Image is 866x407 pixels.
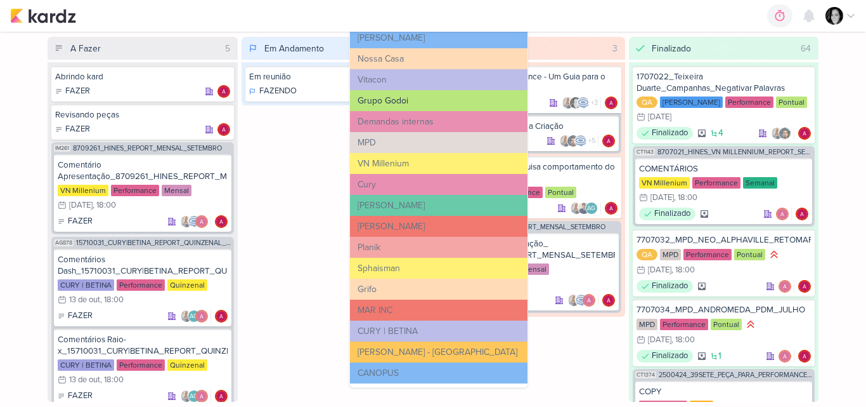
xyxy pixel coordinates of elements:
[639,386,809,397] div: COPY
[776,208,792,220] div: Colaboradores: Alessandra Gomes
[674,194,697,202] div: , 18:00
[602,135,615,147] div: Responsável: Alessandra Gomes
[350,363,527,384] button: CANOPUS
[570,202,583,215] img: Iara Santos
[637,350,693,363] div: Finalizado
[559,135,572,147] img: Iara Santos
[58,159,228,182] div: Comentário Apresentação_8709261_HINES_REPORT_MENSAL_SETEMBRO
[68,215,93,228] p: FAZER
[350,174,527,195] button: Cury
[162,185,191,196] div: Mensal
[559,135,598,147] div: Colaboradores: Iara Santos, Nelito Junior, Caroline Traven De Andrade, Eduardo Quaresma, Aline Gi...
[567,294,598,307] div: Colaboradores: Iara Santos, Caroline Traven De Andrade, Alessandra Gomes
[648,336,671,344] div: [DATE]
[217,123,230,136] img: Alessandra Gomes
[648,266,671,274] div: [DATE]
[744,318,757,331] div: Prioridade Alta
[602,135,615,147] img: Alessandra Gomes
[70,42,101,55] div: A Fazer
[54,239,74,246] span: AG878
[569,97,582,109] img: Renata Brandão
[188,390,200,403] div: Aline Gimenez Graciano
[190,394,198,400] p: AG
[562,97,601,109] div: Colaboradores: Iara Santos, Renata Brandão, Caroline Traven De Andrade, Aline Gimenez Graciano, J...
[350,27,527,48] button: [PERSON_NAME]
[215,215,228,228] div: Responsável: Alessandra Gomes
[10,8,76,23] img: kardz.app
[180,310,211,323] div: Colaboradores: Iara Santos, Aline Gimenez Graciano, Alessandra Gomes
[637,249,657,260] div: QA
[217,123,230,136] div: Responsável: Alessandra Gomes
[698,130,706,137] div: Arquivado
[587,136,595,146] span: +5
[796,208,808,220] div: Responsável: Alessandra Gomes
[180,390,211,403] div: Colaboradores: Iara Santos, Aline Gimenez Graciano, Alessandra Gomes
[350,342,527,363] button: [PERSON_NAME] - [GEOGRAPHIC_DATA]
[607,42,623,55] div: 3
[350,132,527,153] button: MPD
[637,97,657,108] div: QA
[605,97,617,109] div: Responsável: Alessandra Gomes
[65,85,90,98] p: FAZER
[779,350,791,363] img: Alessandra Gomes
[718,352,721,361] span: 1
[215,390,228,403] div: Responsável: Alessandra Gomes
[188,310,200,323] div: Aline Gimenez Graciano
[637,71,811,94] div: 1707022_Teixeira Duarte_Campanhas_Negativar Palavras
[577,97,590,109] img: Caroline Traven De Andrade
[58,310,93,323] div: FAZER
[650,194,674,202] div: [DATE]
[574,135,587,147] img: Caroline Traven De Andrade
[637,319,657,330] div: MPD
[58,334,228,357] div: Comentários Raio-x_15710031_CURY|BETINA_REPORT_QUINZENAL_14.10
[180,390,193,403] img: Iara Santos
[217,85,230,98] div: Responsável: Alessandra Gomes
[68,310,93,323] p: FAZER
[796,208,808,220] img: Alessandra Gomes
[683,249,732,260] div: Performance
[605,202,617,215] div: Responsável: Alessandra Gomes
[698,283,706,290] div: Arquivado
[117,359,165,371] div: Performance
[768,248,780,261] div: Prioridade Alta
[55,109,230,121] div: Revisando peças
[798,350,811,363] div: Responsável: Alessandra Gomes
[660,97,723,108] div: [PERSON_NAME]
[701,210,708,218] div: Arquivado
[68,390,93,403] p: FAZER
[779,127,791,140] img: Nelito Junior
[743,177,777,189] div: Semanal
[652,42,691,55] div: Finalizado
[117,279,165,291] div: Performance
[69,296,100,304] div: 13 de out
[180,215,211,228] div: Colaboradores: Iara Santos, Caroline Traven De Andrade, Alessandra Gomes
[58,185,108,196] div: VN Millenium
[188,215,200,228] img: Caroline Traven De Andrade
[350,111,527,132] button: Demandas internas
[73,145,222,152] span: 8709261_HINES_REPORT_MENSAL_SETEMBRO
[734,249,765,260] div: Pontual
[779,280,791,293] img: Alessandra Gomes
[570,202,601,215] div: Colaboradores: Iara Santos, Levy Pessoa, Aline Gimenez Graciano
[652,350,688,363] p: Finalizado
[167,359,207,371] div: Quinzenal
[220,42,235,55] div: 5
[771,127,794,140] div: Colaboradores: Iara Santos, Nelito Junior
[350,153,527,174] button: VN Millenium
[259,85,297,98] p: FAZENDO
[195,390,208,403] img: Alessandra Gomes
[776,208,789,220] img: Alessandra Gomes
[648,113,671,121] div: [DATE]
[635,371,656,378] span: CT1374
[654,208,690,220] p: Finalizado
[637,304,811,316] div: 7707034_MPD_ANDROMEDA_PDM_JULHO
[825,7,843,25] img: Renata Brandão
[215,310,228,323] div: Responsável: Alessandra Gomes
[350,216,527,237] button: [PERSON_NAME]
[55,71,230,83] div: Abrindo kard
[671,336,695,344] div: , 18:00
[58,279,114,291] div: CURY | BETINA
[605,202,617,215] img: Alessandra Gomes
[798,127,811,140] div: Responsável: Alessandra Gomes
[58,215,93,228] div: FAZER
